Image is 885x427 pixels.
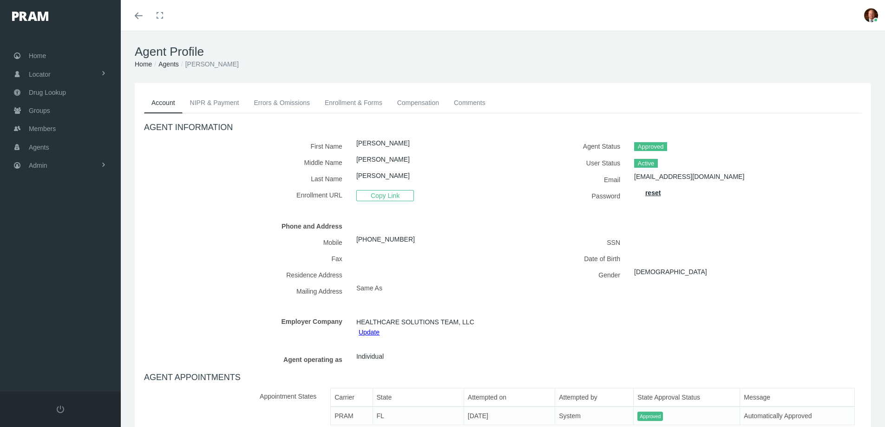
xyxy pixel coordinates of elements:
[373,388,464,407] th: State
[555,407,634,425] td: System
[144,234,349,250] label: Mobile
[144,92,183,113] a: Account
[144,154,349,171] label: Middle Name
[510,250,628,267] label: Date of Birth
[29,102,50,119] span: Groups
[317,92,390,113] a: Enrollment & Forms
[356,191,414,199] a: Copy Link
[29,47,46,65] span: Home
[510,155,628,171] label: User Status
[356,236,415,243] a: [PHONE_NUMBER]
[356,284,382,292] span: Same As
[373,407,464,425] td: FL
[144,313,349,337] label: Employer Company
[634,268,707,276] a: [DEMOGRAPHIC_DATA]
[29,66,51,83] span: Locator
[864,8,878,22] img: S_Profile_Picture_693.jpg
[390,92,446,113] a: Compensation
[135,60,152,68] a: Home
[356,156,410,163] a: [PERSON_NAME]
[29,120,56,138] span: Members
[144,267,349,283] label: Residence Address
[356,172,410,179] a: [PERSON_NAME]
[29,157,47,174] span: Admin
[29,84,66,101] span: Drug Lookup
[645,189,661,197] a: reset
[634,142,667,151] span: Approved
[356,139,410,147] a: [PERSON_NAME]
[331,407,373,425] td: PRAM
[179,59,239,69] li: [PERSON_NAME]
[356,190,414,201] span: Copy Link
[446,92,493,113] a: Comments
[144,138,349,154] label: First Name
[183,92,247,113] a: NIPR & Payment
[634,159,658,168] span: Active
[158,60,179,68] a: Agents
[144,283,349,299] label: Mailing Address
[634,173,744,180] a: [EMAIL_ADDRESS][DOMAIN_NAME]
[144,373,862,383] h4: AGENT APPOINTMENTS
[359,328,380,336] a: Update
[144,250,349,267] label: Fax
[144,218,349,234] label: Phone and Address
[12,12,48,21] img: PRAM_20_x_78.png
[331,388,373,407] th: Carrier
[144,351,349,368] label: Agent operating as
[634,388,740,407] th: State Approval Status
[510,171,628,188] label: Email
[637,412,663,421] span: Approved
[144,123,862,133] h4: AGENT INFORMATION
[740,407,855,425] td: Automatically Approved
[29,138,49,156] span: Agents
[135,45,871,59] h1: Agent Profile
[356,315,474,329] span: HEALTHCARE SOLUTIONS TEAM, LLC
[555,388,634,407] th: Attempted by
[144,187,349,204] label: Enrollment URL
[510,267,628,283] label: Gender
[510,234,628,250] label: SSN
[464,407,555,425] td: [DATE]
[464,388,555,407] th: Attempted on
[246,92,317,113] a: Errors & Omissions
[510,138,628,155] label: Agent Status
[356,349,384,363] span: Individual
[510,188,628,204] label: Password
[144,171,349,187] label: Last Name
[740,388,855,407] th: Message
